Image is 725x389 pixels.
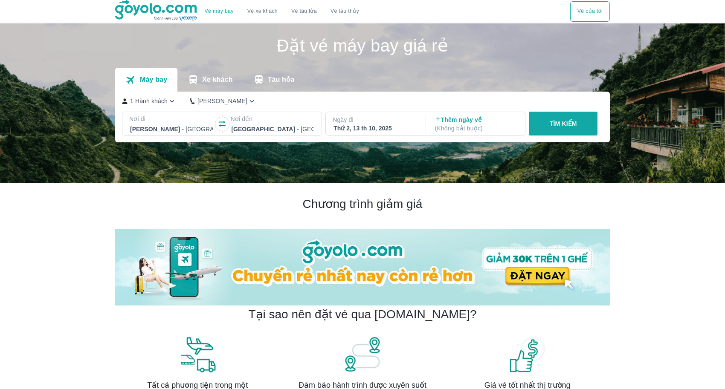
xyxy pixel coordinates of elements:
[435,124,518,133] p: ( Không bắt buộc )
[130,97,168,105] p: 1 Hành khách
[115,68,304,92] div: transportation tabs
[115,229,610,305] img: banner-home
[570,1,610,22] button: Vé của tôi
[324,1,366,22] button: Vé tàu thủy
[248,307,476,322] h2: Tại sao nên đặt vé qua [DOMAIN_NAME]?
[205,8,234,14] a: Vé máy bay
[122,97,177,106] button: 1 Hành khách
[550,119,577,128] p: TÌM KIẾM
[230,115,315,123] p: Nơi đến
[178,336,217,373] img: banner
[508,336,547,373] img: banner
[115,37,610,54] h1: Đặt vé máy bay giá rẻ
[247,8,278,14] a: Vé xe khách
[333,115,417,124] p: Ngày đi
[333,124,416,133] div: Thứ 2, 13 th 10, 2025
[198,1,366,22] div: choose transportation mode
[202,75,232,84] p: Xe khách
[343,336,382,373] img: banner
[140,75,167,84] p: Máy bay
[529,112,597,135] button: TÌM KIẾM
[190,97,256,106] button: [PERSON_NAME]
[115,196,610,212] h2: Chương trình giảm giá
[197,97,247,105] p: [PERSON_NAME]
[129,115,214,123] p: Nơi đi
[570,1,610,22] div: choose transportation mode
[435,115,518,133] p: Thêm ngày về
[284,1,324,22] a: Vé tàu lửa
[268,75,295,84] p: Tàu hỏa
